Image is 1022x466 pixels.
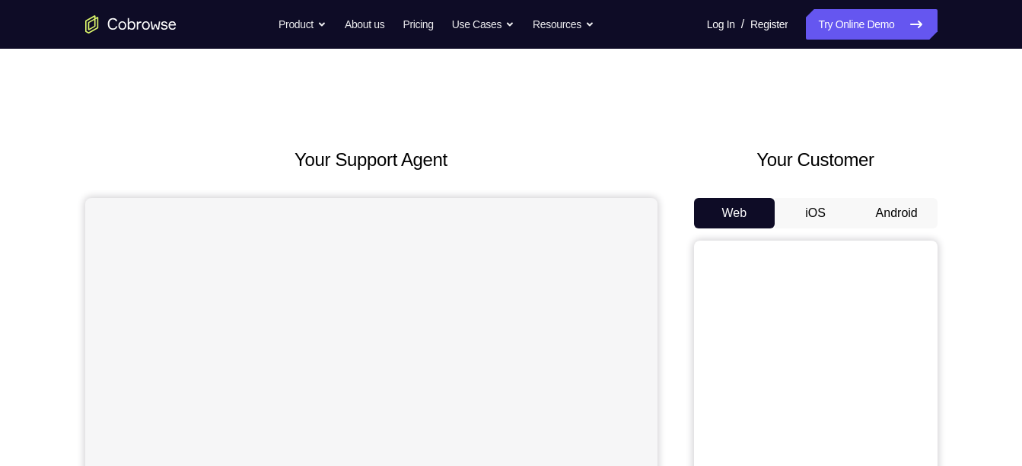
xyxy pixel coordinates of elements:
[775,198,856,228] button: iOS
[856,198,938,228] button: Android
[741,15,744,34] span: /
[403,9,433,40] a: Pricing
[806,9,937,40] a: Try Online Demo
[694,146,938,174] h2: Your Customer
[345,9,384,40] a: About us
[750,9,788,40] a: Register
[85,146,657,174] h2: Your Support Agent
[533,9,594,40] button: Resources
[279,9,326,40] button: Product
[707,9,735,40] a: Log In
[694,198,775,228] button: Web
[85,15,177,34] a: Go to the home page
[452,9,514,40] button: Use Cases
